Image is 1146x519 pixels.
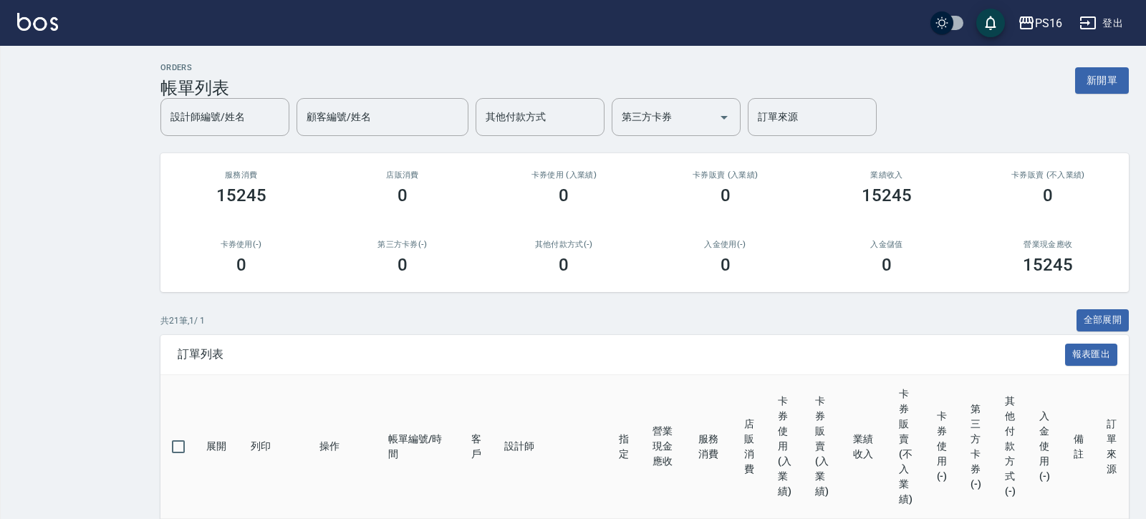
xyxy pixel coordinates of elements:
h2: 入金儲值 [823,240,950,249]
th: 卡券使用(-) [925,375,960,519]
h3: 0 [398,185,408,205]
th: 備註 [1062,375,1095,519]
th: 訂單來源 [1095,375,1129,519]
th: 卡券販賣 (不入業績) [887,375,925,519]
h3: 0 [721,255,731,275]
h3: 0 [236,255,246,275]
h2: 卡券使用(-) [178,240,304,249]
th: 第三方卡券(-) [959,375,993,519]
button: save [976,9,1005,37]
div: PS16 [1035,14,1062,32]
th: 其他付款方式(-) [993,375,1028,519]
button: 登出 [1074,10,1129,37]
h3: 15245 [216,185,266,205]
h2: 業績收入 [823,170,950,180]
th: 指定 [607,375,640,519]
th: 卡券使用 (入業績) [766,375,804,519]
h2: 營業現金應收 [985,240,1112,249]
h3: 服務消費 [178,170,304,180]
h2: 其他付款方式(-) [501,240,627,249]
h3: 0 [882,255,892,275]
th: 設計師 [493,375,607,519]
button: 全部展開 [1077,309,1130,331]
h3: 15245 [1023,255,1073,275]
h3: 0 [398,255,408,275]
img: Logo [17,13,58,31]
th: 帳單編號/時間 [377,375,460,519]
h3: 15245 [862,185,912,205]
h3: 0 [1043,185,1053,205]
h2: 第三方卡券(-) [339,240,466,249]
th: 列印 [239,375,308,519]
h3: 0 [559,255,569,275]
th: 服務消費 [687,375,733,519]
th: 卡券販賣 (入業績) [804,375,841,519]
h2: 卡券販賣 (不入業績) [985,170,1112,180]
button: PS16 [1012,9,1068,38]
h2: 卡券販賣 (入業績) [662,170,789,180]
button: 報表匯出 [1065,344,1118,366]
h2: 入金使用(-) [662,240,789,249]
p: 共 21 筆, 1 / 1 [160,314,205,327]
a: 報表匯出 [1065,346,1118,360]
h2: 店販消費 [339,170,466,180]
h3: 0 [721,185,731,205]
h2: ORDERS [160,63,229,72]
button: 新開單 [1075,67,1129,94]
th: 業績收入 [842,375,887,519]
th: 入金使用(-) [1028,375,1062,519]
h3: 帳單列表 [160,78,229,98]
th: 操作 [308,375,377,519]
button: Open [713,106,736,129]
th: 客戶 [460,375,493,519]
th: 營業現金應收 [641,375,688,519]
th: 展開 [195,375,239,519]
span: 訂單列表 [178,347,1065,362]
h3: 0 [559,185,569,205]
th: 店販消費 [733,375,766,519]
a: 新開單 [1075,73,1129,87]
h2: 卡券使用 (入業績) [501,170,627,180]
